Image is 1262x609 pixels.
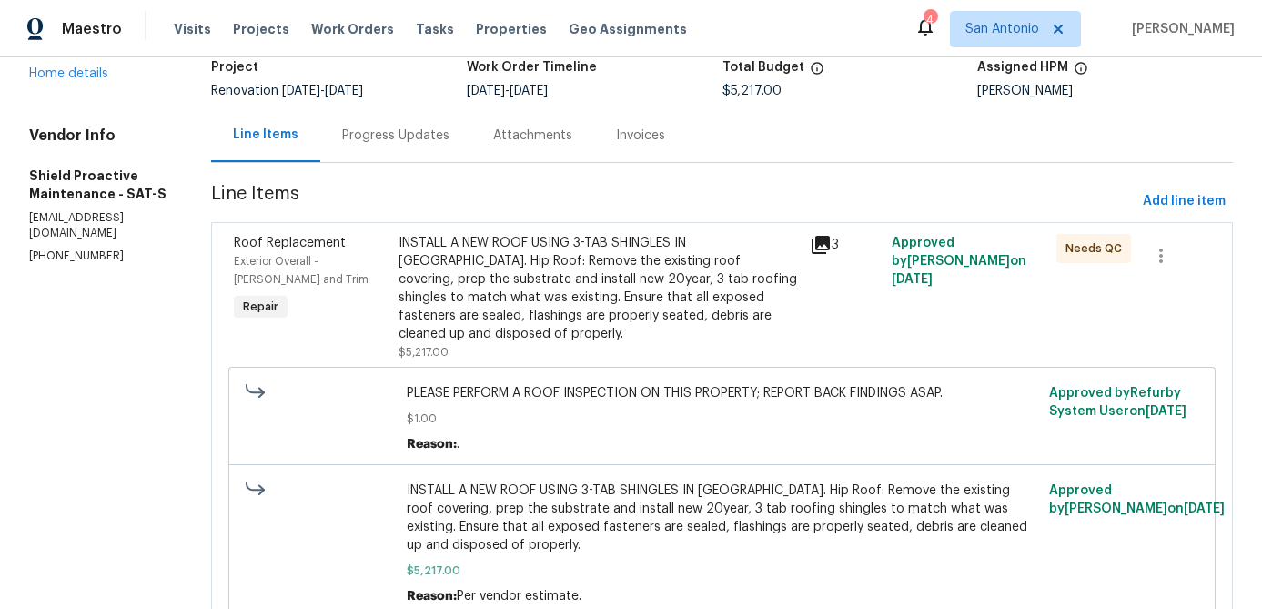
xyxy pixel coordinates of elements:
span: [PERSON_NAME] [1125,20,1235,38]
button: Add line item [1136,185,1233,218]
span: Needs QC [1065,239,1129,258]
p: [PHONE_NUMBER] [29,249,167,264]
span: - [282,85,363,97]
span: The hpm assigned to this work order. [1074,61,1088,85]
span: $5,217.00 [722,85,782,97]
div: Attachments [493,127,572,145]
h4: Vendor Info [29,127,167,145]
span: [DATE] [325,85,363,97]
span: $5,217.00 [407,562,1038,580]
h5: Total Budget [722,61,804,74]
span: [DATE] [1146,405,1186,418]
span: - [467,85,548,97]
span: [DATE] [467,85,505,97]
span: San Antonio [965,20,1039,38]
span: Per vendor estimate. [457,590,581,603]
span: INSTALL A NEW ROOF USING 3-TAB SHINGLES IN [GEOGRAPHIC_DATA]. Hip Roof: Remove the existing roof ... [407,482,1038,554]
p: [EMAIL_ADDRESS][DOMAIN_NAME] [29,210,167,241]
div: Progress Updates [342,127,449,145]
h5: Project [211,61,258,74]
span: Properties [476,20,547,38]
span: [DATE] [510,85,548,97]
div: INSTALL A NEW ROOF USING 3-TAB SHINGLES IN [GEOGRAPHIC_DATA]. Hip Roof: Remove the existing roof ... [399,234,799,343]
span: . [457,438,459,451]
span: $5,217.00 [399,347,449,358]
h5: Assigned HPM [977,61,1068,74]
span: [DATE] [1184,502,1225,515]
span: [DATE] [282,85,320,97]
span: Exterior Overall - [PERSON_NAME] and Trim [234,256,369,285]
span: Add line item [1143,190,1226,213]
span: Visits [174,20,211,38]
span: PLEASE PERFORM A ROOF INSPECTION ON THIS PROPERTY; REPORT BACK FINDINGS ASAP. [407,384,1038,402]
span: Reason: [407,438,457,451]
span: [DATE] [892,273,933,286]
a: Home details [29,67,108,80]
span: Work Orders [311,20,394,38]
div: 4 [924,11,936,29]
span: $1.00 [407,410,1038,428]
span: The total cost of line items that have been proposed by Opendoor. This sum includes line items th... [810,61,824,85]
span: Line Items [211,185,1136,218]
div: Invoices [616,127,665,145]
div: 3 [810,234,881,256]
span: Maestro [62,20,122,38]
div: Line Items [233,126,298,144]
span: Approved by [PERSON_NAME] on [1049,484,1225,515]
span: Approved by [PERSON_NAME] on [892,237,1026,286]
span: Reason: [407,590,457,603]
h5: Shield Proactive Maintenance - SAT-S [29,167,167,203]
span: Tasks [416,23,454,36]
div: [PERSON_NAME] [977,85,1233,97]
span: Projects [233,20,289,38]
h5: Work Order Timeline [467,61,597,74]
span: Approved by Refurby System User on [1049,387,1186,418]
span: Geo Assignments [569,20,687,38]
span: Renovation [211,85,363,97]
span: Roof Replacement [234,237,346,249]
span: Repair [236,298,286,316]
